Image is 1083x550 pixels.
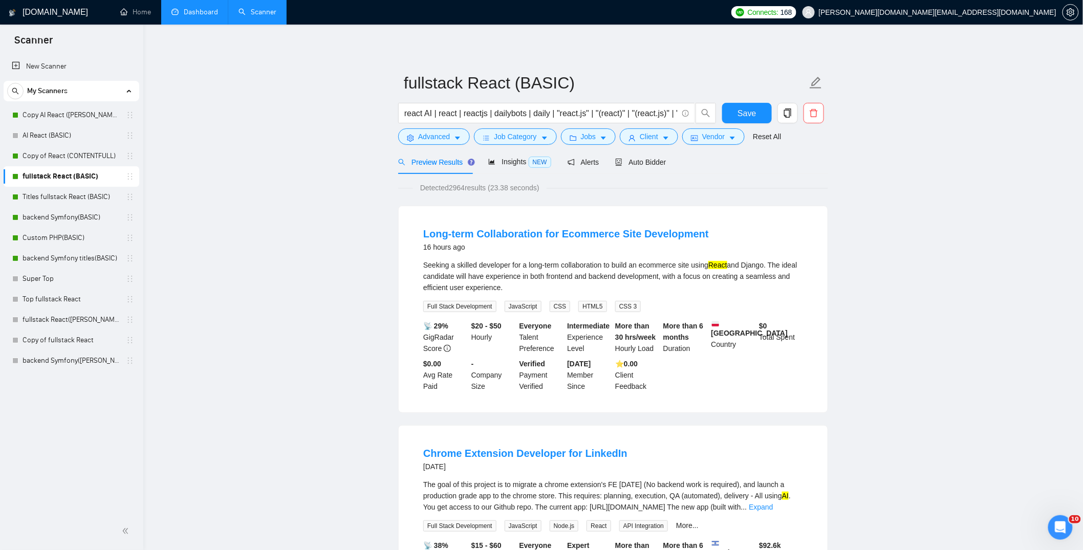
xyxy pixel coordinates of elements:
[469,358,517,392] div: Company Size
[126,254,134,262] span: holder
[809,76,822,90] span: edit
[454,134,461,142] span: caret-down
[239,8,276,16] a: searchScanner
[126,357,134,365] span: holder
[615,158,666,166] span: Auto Bidder
[550,520,579,532] span: Node.js
[578,301,607,312] span: HTML5
[749,503,773,511] a: Expand
[23,125,120,146] a: AI React (BASIC)
[615,360,638,368] b: ⭐️ 0.00
[398,159,405,166] span: search
[541,134,548,142] span: caret-down
[567,541,590,549] b: Expert
[505,520,541,532] span: JavaScript
[782,492,789,500] mark: AI
[729,134,736,142] span: caret-down
[804,103,824,123] button: delete
[709,320,757,354] div: Country
[619,520,668,532] span: API Integration
[423,479,803,513] div: The goal of this project is to migrate a chrome extension's FE [DATE] (No backend work is require...
[711,320,788,337] b: [GEOGRAPHIC_DATA]
[404,70,807,96] input: Scanner name...
[423,360,441,368] b: $0.00
[662,134,669,142] span: caret-down
[741,503,747,511] span: ...
[23,310,120,330] a: fullstack React([PERSON_NAME])
[777,103,798,123] button: copy
[9,5,16,21] img: logo
[423,228,709,239] a: Long-term Collaboration for Ecommerce Site Development
[423,448,627,459] a: Chrome Extension Developer for LinkedIn
[1063,8,1079,16] a: setting
[126,131,134,140] span: holder
[126,193,134,201] span: holder
[565,320,613,354] div: Experience Level
[1063,8,1078,16] span: setting
[423,259,803,293] div: Seeking a skilled developer for a long-term collaboration to build an ecommerce site using and Dj...
[517,320,566,354] div: Talent Preference
[423,541,448,549] b: 📡 38%
[12,56,131,77] a: New Scanner
[488,158,551,166] span: Insights
[23,330,120,350] a: Copy of fullstack React
[8,87,23,95] span: search
[474,128,556,145] button: barsJob Categorycaret-down
[471,322,502,330] b: $20 - $50
[23,248,120,269] a: backend Symfony titles(BASIC)
[759,322,767,330] b: $ 0
[567,322,610,330] b: Intermediate
[126,213,134,222] span: holder
[4,81,139,371] li: My Scanners
[519,360,546,368] b: Verified
[640,131,658,142] span: Client
[663,322,704,341] b: More than 6 months
[171,8,218,16] a: dashboardDashboard
[23,350,120,371] a: backend Symfony([PERSON_NAME])
[753,131,781,142] a: Reset All
[568,158,599,166] span: Alerts
[23,105,120,125] a: Copy AI React ([PERSON_NAME])
[423,241,709,253] div: 16 hours ago
[682,128,745,145] button: idcardVendorcaret-down
[23,146,120,166] a: Copy of React (CONTENTFULL)
[398,128,470,145] button: settingAdvancedcaret-down
[581,131,596,142] span: Jobs
[126,336,134,344] span: holder
[404,107,678,120] input: Search Freelance Jobs...
[120,8,151,16] a: homeHome
[748,7,778,18] span: Connects:
[471,360,474,368] b: -
[488,158,495,165] span: area-chart
[661,320,709,354] div: Duration
[27,81,68,101] span: My Scanners
[1069,515,1081,523] span: 10
[444,345,451,352] span: info-circle
[398,158,472,166] span: Preview Results
[778,108,797,118] span: copy
[736,8,744,16] img: upwork-logo.png
[23,289,120,310] a: Top fullstack React
[676,521,699,530] a: More...
[517,358,566,392] div: Payment Verified
[6,33,61,54] span: Scanner
[682,110,689,117] span: info-circle
[615,159,622,166] span: robot
[613,358,661,392] div: Client Feedback
[519,541,552,549] b: Everyone
[505,301,541,312] span: JavaScript
[469,320,517,354] div: Hourly
[561,128,616,145] button: folderJobscaret-down
[805,9,812,16] span: user
[613,320,661,354] div: Hourly Load
[23,207,120,228] a: backend Symfony(BASIC)
[550,301,571,312] span: CSS
[587,520,611,532] span: React
[413,182,547,193] span: Detected 2964 results (23.38 seconds)
[126,111,134,119] span: holder
[418,131,450,142] span: Advanced
[615,301,641,312] span: CSS 3
[696,103,716,123] button: search
[781,7,792,18] span: 168
[712,320,719,327] img: 🇵🇱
